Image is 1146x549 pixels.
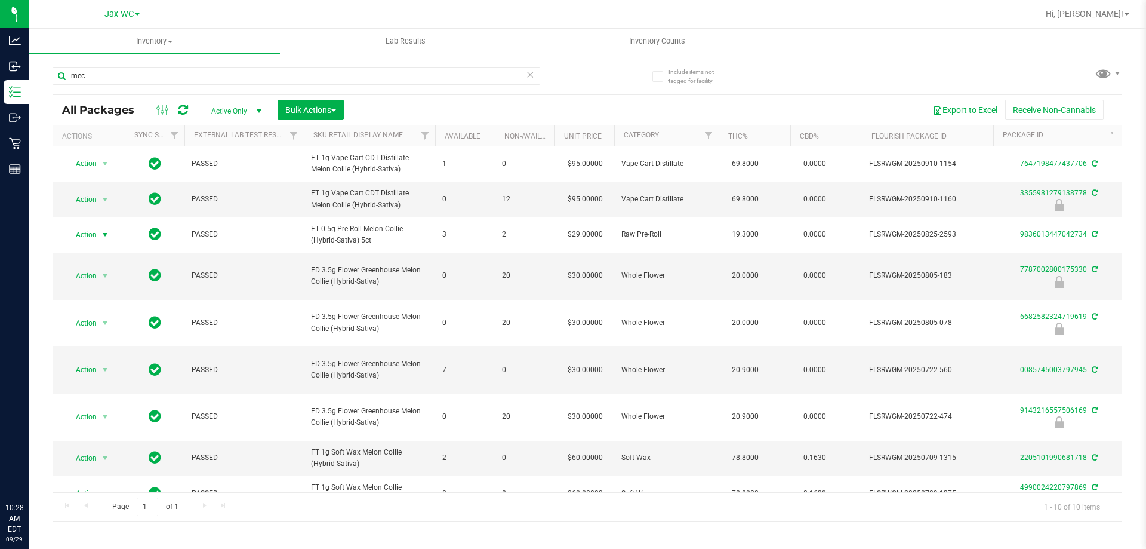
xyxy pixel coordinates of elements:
span: 69.8000 [726,155,765,173]
span: Sync from Compliance System [1090,160,1098,168]
a: Flourish Package ID [871,132,947,140]
inline-svg: Inventory [9,86,21,98]
span: 0.0000 [797,314,832,332]
span: Action [65,485,97,502]
a: 3355981279138778 [1020,189,1087,197]
div: Newly Received [991,276,1126,288]
span: FLSRWGM-20250910-1154 [869,158,986,170]
a: 2205101990681718 [1020,453,1087,462]
span: In Sync [149,267,161,284]
span: 0.0000 [797,191,832,208]
span: Bulk Actions [285,105,336,115]
span: 20.0000 [726,314,765,332]
a: Filter [165,125,184,146]
div: Launch Hold [991,416,1126,428]
span: 20.9000 [726,408,765,425]
span: FLSRWGM-20250805-183 [869,270,986,281]
input: 1 [137,498,158,516]
span: 0 [442,270,488,281]
span: Page of 1 [102,498,188,516]
span: FLSRWGM-20250910-1160 [869,194,986,205]
span: PASSED [192,364,297,376]
a: Filter [1105,125,1125,146]
span: Sync from Compliance System [1090,189,1098,197]
span: 2 [442,452,488,464]
span: FT 1g Soft Wax Melon Collie (Hybrid-Sativa) [311,447,428,470]
a: 9143216557506169 [1020,406,1087,415]
span: Action [65,409,97,425]
span: FLSRWGM-20250805-078 [869,317,986,329]
span: 0 [502,158,547,170]
span: $30.00000 [562,361,609,379]
a: Lab Results [280,29,531,54]
input: Search Package ID, Item Name, SKU, Lot or Part Number... [53,67,540,85]
span: Clear [526,67,534,82]
a: 7787002800175330 [1020,265,1087,274]
span: FT 0.5g Pre-Roll Melon Collie (Hybrid-Sativa) 5ct [311,223,428,246]
span: In Sync [149,191,161,207]
span: Action [65,268,97,284]
span: 7 [442,364,488,376]
p: 09/29 [5,535,23,544]
span: $29.00000 [562,226,609,243]
a: 9836013447042734 [1020,230,1087,238]
a: Sku Retail Display Name [313,131,403,139]
span: Inventory [29,36,280,47]
span: 20.0000 [726,267,765,284]
span: FT 1g Soft Wax Melon Collie (Hybrid-Sativa) [311,482,428,505]
span: 20 [502,270,547,281]
a: Filter [284,125,304,146]
a: 6682582324719619 [1020,312,1087,321]
span: FD 3.5g Flower Greenhouse Melon Collie (Hybrid-Sativa) [311,406,428,428]
span: FLSRWGM-20250825-2593 [869,229,986,240]
a: Filter [415,125,435,146]
span: Action [65,315,97,332]
span: FT 1g Vape Cart CDT Distillate Melon Collie (Hybrid-Sativa) [311,188,428,210]
a: Non-Available [504,132,557,140]
span: 0 [442,194,488,205]
span: FT 1g Vape Cart CDT Distillate Melon Collie (Hybrid-Sativa) [311,152,428,175]
span: In Sync [149,449,161,466]
a: Package ID [1003,131,1043,139]
span: Soft Wax [621,452,711,464]
a: 4990024220797869 [1020,483,1087,492]
a: Available [445,132,480,140]
span: 0 [442,488,488,499]
span: Action [65,226,97,243]
span: Raw Pre-Roll [621,229,711,240]
a: 0085745003797945 [1020,366,1087,374]
inline-svg: Inbound [9,60,21,72]
span: PASSED [192,158,297,170]
span: 0.0000 [797,155,832,173]
span: 8 [502,488,547,499]
span: select [98,485,113,502]
a: 7647198477437706 [1020,160,1087,168]
span: Vape Cart Distillate [621,194,711,205]
a: Inventory Counts [531,29,783,54]
span: FLSRWGM-20250722-560 [869,364,986,376]
span: PASSED [192,317,297,329]
span: 0 [502,364,547,376]
span: 0.0000 [797,408,832,425]
span: FLSRWGM-20250709-1315 [869,452,986,464]
span: 12 [502,194,547,205]
inline-svg: Retail [9,137,21,149]
p: 10:28 AM EDT [5,502,23,535]
span: select [98,409,113,425]
a: Category [624,131,659,139]
span: FD 3.5g Flower Greenhouse Melon Collie (Hybrid-Sativa) [311,358,428,381]
span: select [98,226,113,243]
button: Export to Excel [925,100,1005,120]
span: 0 [442,411,488,422]
span: 0.0000 [797,226,832,243]
a: External Lab Test Result [194,131,288,139]
span: $30.00000 [562,314,609,332]
span: 0 [442,317,488,329]
inline-svg: Outbound [9,112,21,124]
span: FLSRWGM-20250722-474 [869,411,986,422]
span: Sync from Compliance System [1090,230,1098,238]
span: Sync from Compliance System [1090,366,1098,374]
span: PASSED [192,194,297,205]
span: All Packages [62,103,146,116]
span: select [98,268,113,284]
